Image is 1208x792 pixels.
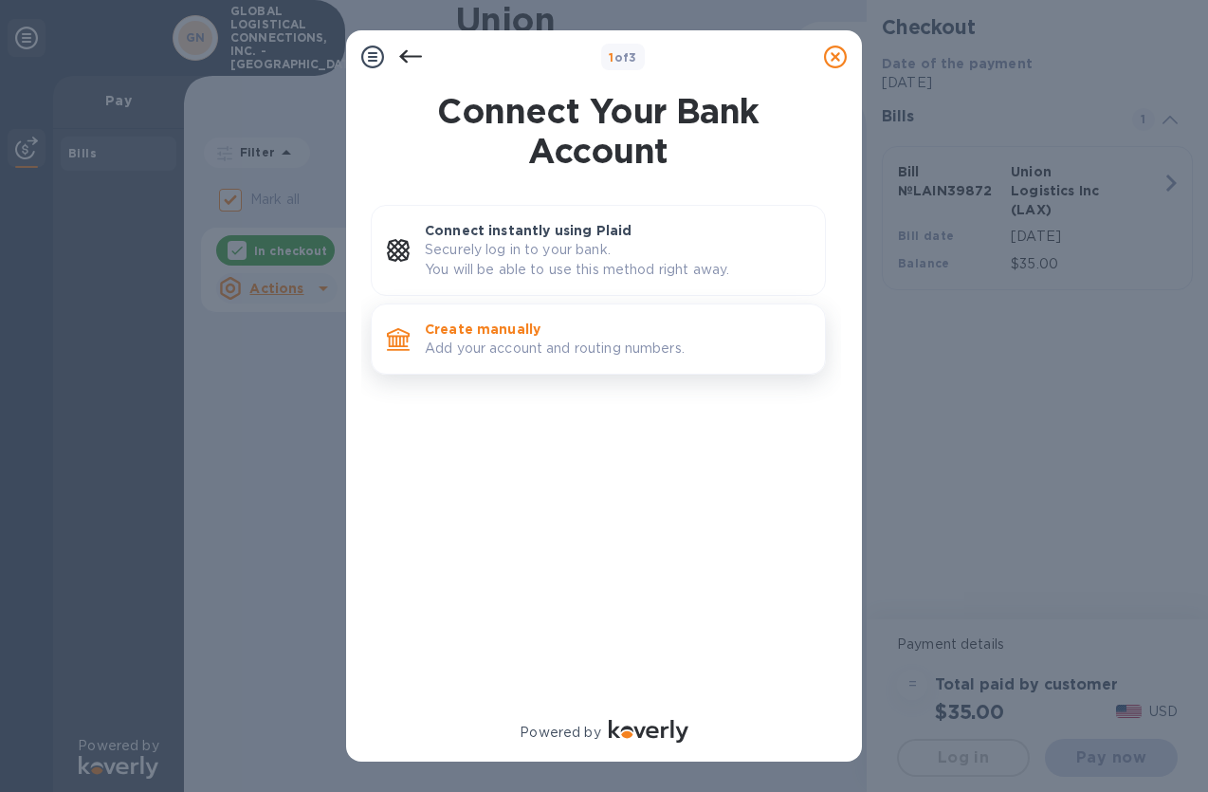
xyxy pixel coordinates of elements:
h1: Connect Your Bank Account [363,91,833,171]
p: Add your account and routing numbers. [425,339,810,359]
p: Connect instantly using Plaid [425,221,810,240]
b: of 3 [609,50,637,64]
p: Powered by [520,723,600,743]
span: 1 [609,50,613,64]
img: Logo [609,720,688,743]
p: Create manually [425,320,810,339]
p: Securely log in to your bank. You will be able to use this method right away. [425,240,810,280]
